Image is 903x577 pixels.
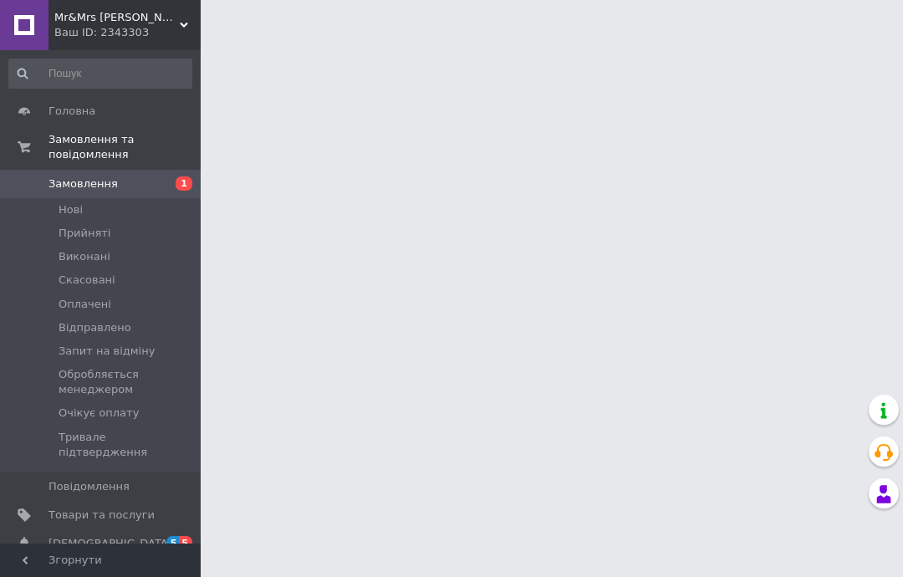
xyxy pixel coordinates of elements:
[48,104,95,119] span: Головна
[59,367,191,397] span: Обробляється менеджером
[59,202,83,217] span: Нові
[59,226,110,241] span: Прийняті
[48,132,201,162] span: Замовлення та повідомлення
[59,430,191,460] span: Тривале підтвердження
[59,297,111,312] span: Оплачені
[166,536,180,550] span: 5
[8,59,192,89] input: Пошук
[48,176,118,191] span: Замовлення
[48,508,155,523] span: Товари та послуги
[179,536,192,550] span: 5
[48,536,172,551] span: [DEMOGRAPHIC_DATA]
[59,406,139,421] span: Очікує оплату
[54,10,180,25] span: Mr&Mrs Stelki
[48,479,130,494] span: Повідомлення
[176,176,192,191] span: 1
[59,320,131,335] span: Відправлено
[59,344,155,359] span: Запит на відміну
[54,25,201,40] div: Ваш ID: 2343303
[59,273,115,288] span: Скасовані
[59,249,110,264] span: Виконані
